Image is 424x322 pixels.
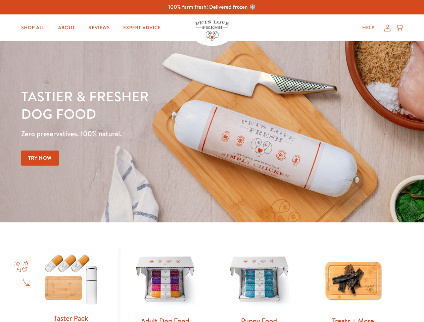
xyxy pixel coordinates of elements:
img: Pets Love Fresh [195,20,229,41]
a: Reviews [83,21,115,35]
a: Shop All [16,21,50,35]
a: Try Now [21,151,59,166]
p: Zero preservatives. 100% natural. [21,128,276,140]
a: About [53,21,80,35]
a: Expert Advice [118,21,166,35]
a: Help [357,21,380,35]
h1: Tastier & fresher dog food [21,88,276,122]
